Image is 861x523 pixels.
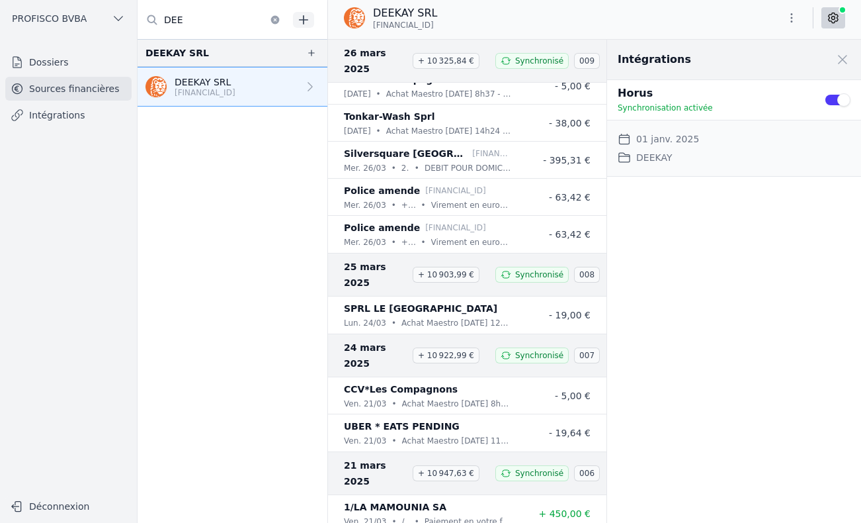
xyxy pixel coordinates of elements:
a: Sources financières [5,77,132,101]
span: 009 [574,53,600,69]
p: ven. 21/03 [344,434,386,448]
input: Filtrer par dossier... [138,8,288,32]
span: + 10 325,84 € [413,53,479,69]
p: Virement en euros (SEPA): ING app Vers: Police amende - [FINANCIAL_ID] Communication: ***510/0182... [431,236,511,249]
span: 26 mars 2025 [344,45,407,77]
span: + 10 903,99 € [413,267,479,283]
dd: 01 janv. 2025 [636,131,699,147]
span: [FINANCIAL_ID] [373,20,434,30]
p: ven. 21/03 [344,397,386,410]
p: Achat Maestro [DATE] 14h24 - Tonkar-Wash Sprl Bruxelles - BEL Numéro de carte 6703 30XX XXXX 5502... [386,124,511,138]
span: - 19,00 € [549,310,591,320]
p: CCV*Les Compagnons [344,381,458,397]
div: • [415,162,419,175]
p: 2025/BAFS/20250936 - BA20250936 [401,162,409,175]
p: Silversquare [GEOGRAPHIC_DATA] sa [344,146,467,162]
p: lun. 24/03 [344,316,386,330]
span: - 5,00 € [555,391,591,401]
span: Synchronisé [515,56,563,66]
div: DEEKAY SRL [145,45,209,61]
p: Achat Maestro [DATE] 8h37 - CCV*Les Compagnons [GEOGRAPHIC_DATA] - BEL Numéro de carte 6703 30XX ... [386,87,511,101]
div: • [391,199,396,212]
span: 007 [574,348,600,363]
span: + 10 922,99 € [413,348,479,363]
p: Police amende [344,220,420,236]
a: Dossiers [5,50,132,74]
img: ing.png [344,7,365,28]
dd: DEEKAY [636,150,672,166]
div: • [391,162,396,175]
div: • [391,236,396,249]
p: Tonkar-Wash Sprl [344,109,435,124]
p: +++ 510 / 0104 / 85454 +++ [401,199,416,212]
p: [FINANCIAL_ID] [175,87,235,98]
p: [FINANCIAL_ID] [425,221,486,234]
span: + 10 947,63 € [413,465,479,481]
p: Police amende [344,183,420,199]
span: - 63,42 € [549,229,591,240]
span: PROFISCO BVBA [12,12,87,25]
span: - 19,64 € [549,428,591,438]
span: Synchronisé [515,468,563,479]
a: DEEKAY SRL [FINANCIAL_ID] [138,67,327,107]
span: - 38,00 € [549,118,591,128]
span: 006 [574,465,600,481]
p: mer. 26/03 [344,199,386,212]
p: [FINANCIAL_ID] [472,147,511,160]
span: - 395,31 € [543,155,591,166]
span: 24 mars 2025 [344,340,407,371]
span: Synchronisé [515,350,563,361]
p: DEBIT POUR DOMICILIATION EN EUROS (SEPA) Ce jour, nous débitons votre compte en faveur de: Silver... [425,162,511,175]
span: 21 mars 2025 [344,457,407,489]
img: ing.png [145,76,167,97]
span: Synchronisé [515,269,563,280]
p: UBER * EATS PENDING [344,418,460,434]
div: • [421,236,426,249]
button: PROFISCO BVBA [5,8,132,29]
p: SPRL LE [GEOGRAPHIC_DATA] [344,301,497,316]
p: Horus [618,85,808,101]
p: Achat Maestro [DATE] 12h58 - SPRL LE LIBAN [GEOGRAPHIC_DATA] - BEL Numéro de carte 6703 30XX XXXX... [401,316,511,330]
span: + 450,00 € [538,508,591,519]
span: 25 mars 2025 [344,259,407,291]
span: - 63,42 € [549,192,591,203]
span: 008 [574,267,600,283]
div: • [391,434,396,448]
a: Intégrations [5,103,132,127]
button: Déconnexion [5,496,132,517]
p: DEEKAY SRL [175,75,235,89]
p: [FINANCIAL_ID] [425,184,486,197]
div: • [376,87,381,101]
p: Achat Maestro [DATE] 11h04 - UBER * EATS PENDING [GEOGRAPHIC_DATA] - NLD Numéro de carte 6703 30X... [402,434,511,448]
p: [DATE] [344,87,371,101]
p: Achat Maestro [DATE] 8h40 - CCV*Les Compagnons Bruxelles - BEL Numéro de carte 6703 30XX XXXX 550... [402,397,511,410]
p: 1/LA MAMOUNIA SA [344,499,446,515]
p: mer. 26/03 [344,162,386,175]
div: • [391,397,396,410]
p: mer. 26/03 [344,236,386,249]
span: - 5,00 € [555,81,591,91]
p: Virement en euros (SEPA): ING app Vers: Police amende - [FINANCIAL_ID] Communication: ***510/0104... [431,199,511,212]
div: • [421,199,426,212]
p: [DATE] [344,124,371,138]
h2: Intégrations [618,52,691,68]
div: • [376,124,381,138]
p: DEEKAY SRL [373,5,438,21]
p: +++ 510 / 0182 / 83345 +++ [401,236,416,249]
span: Synchronisation activée [618,103,713,113]
div: • [391,316,396,330]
